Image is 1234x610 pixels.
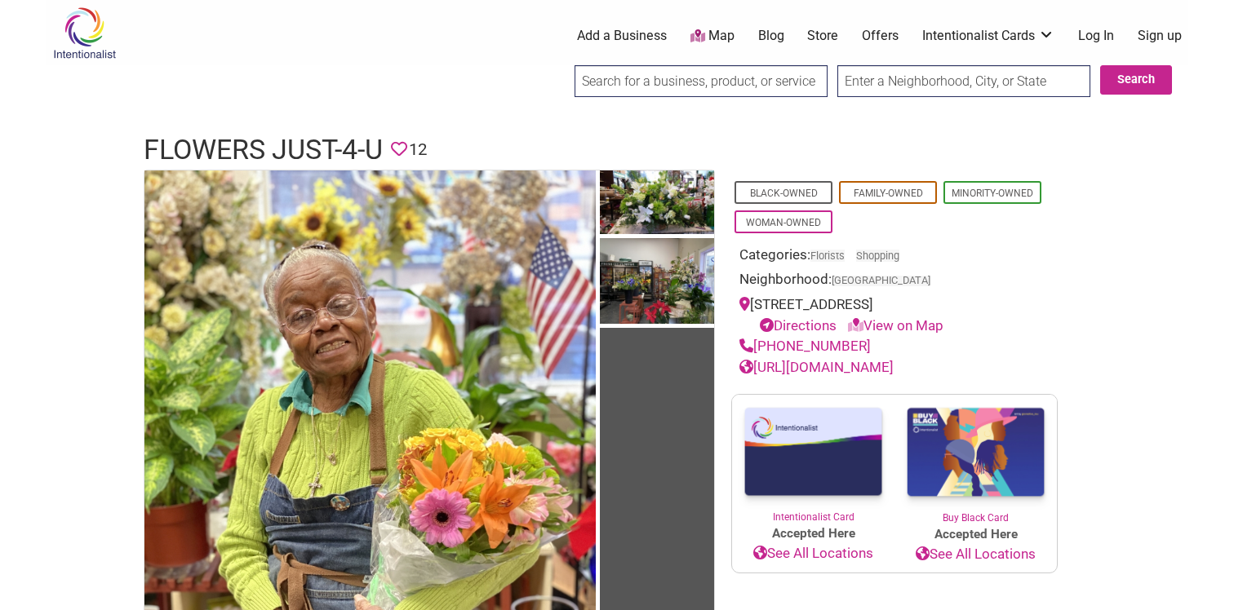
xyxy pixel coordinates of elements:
a: Shopping [856,250,899,262]
a: See All Locations [732,543,894,564]
div: Categories: [739,245,1050,270]
a: Add a Business [577,27,667,45]
a: Offers [862,27,899,45]
a: Florists [810,250,845,262]
a: Family-Owned [854,188,923,199]
a: See All Locations [894,544,1057,565]
a: Minority-Owned [952,188,1033,199]
a: Woman-Owned [746,217,821,228]
button: Search [1100,65,1172,95]
h1: Flowers Just-4-U [144,130,383,170]
input: Search for a business, product, or service [575,65,828,97]
span: 12 [409,137,427,162]
a: [PHONE_NUMBER] [739,338,871,354]
div: [STREET_ADDRESS] [739,294,1050,336]
a: Directions [760,317,837,334]
img: Intentionalist [46,7,123,60]
a: [URL][DOMAIN_NAME] [739,359,894,375]
a: Blog [758,27,784,45]
a: Black-Owned [750,188,818,199]
a: Map [690,27,735,46]
img: Intentionalist Card [732,395,894,510]
a: Buy Black Card [894,395,1057,525]
a: Intentionalist Cards [922,27,1054,45]
a: Store [807,27,838,45]
a: View on Map [848,317,943,334]
span: Accepted Here [732,524,894,543]
span: Accepted Here [894,525,1057,544]
a: Sign up [1138,27,1182,45]
span: [GEOGRAPHIC_DATA] [832,276,930,286]
img: Buy Black Card [894,395,1057,511]
a: Log In [1078,27,1114,45]
a: Intentionalist Card [732,395,894,524]
div: Neighborhood: [739,269,1050,294]
input: Enter a Neighborhood, City, or State [837,65,1090,97]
